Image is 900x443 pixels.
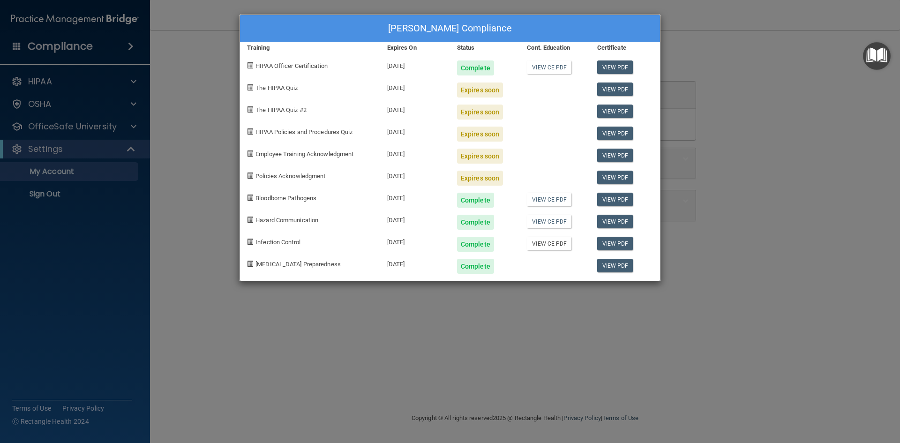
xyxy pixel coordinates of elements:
[597,127,633,140] a: View PDF
[450,42,520,53] div: Status
[597,105,633,118] a: View PDF
[380,98,450,120] div: [DATE]
[255,239,300,246] span: Infection Control
[240,42,380,53] div: Training
[457,193,494,208] div: Complete
[457,105,503,120] div: Expires soon
[457,60,494,75] div: Complete
[255,128,352,135] span: HIPAA Policies and Procedures Quiz
[380,186,450,208] div: [DATE]
[380,230,450,252] div: [DATE]
[255,150,353,158] span: Employee Training Acknowledgment
[240,15,660,42] div: [PERSON_NAME] Compliance
[380,42,450,53] div: Expires On
[597,193,633,206] a: View PDF
[597,149,633,162] a: View PDF
[597,60,633,74] a: View PDF
[597,215,633,228] a: View PDF
[380,53,450,75] div: [DATE]
[457,149,503,164] div: Expires soon
[457,171,503,186] div: Expires soon
[255,217,318,224] span: Hazard Communication
[597,237,633,250] a: View PDF
[380,75,450,98] div: [DATE]
[527,215,571,228] a: View CE PDF
[255,173,325,180] span: Policies Acknowledgment
[597,259,633,272] a: View PDF
[255,62,328,69] span: HIPAA Officer Certification
[457,259,494,274] div: Complete
[520,42,590,53] div: Cont. Education
[380,164,450,186] div: [DATE]
[457,215,494,230] div: Complete
[738,376,889,414] iframe: Drift Widget Chat Controller
[255,106,307,113] span: The HIPAA Quiz #2
[527,60,571,74] a: View CE PDF
[255,195,316,202] span: Bloodborne Pathogens
[457,237,494,252] div: Complete
[527,237,571,250] a: View CE PDF
[380,120,450,142] div: [DATE]
[380,208,450,230] div: [DATE]
[527,193,571,206] a: View CE PDF
[597,83,633,96] a: View PDF
[597,171,633,184] a: View PDF
[863,42,891,70] button: Open Resource Center
[380,142,450,164] div: [DATE]
[380,252,450,274] div: [DATE]
[255,261,341,268] span: [MEDICAL_DATA] Preparedness
[590,42,660,53] div: Certificate
[457,127,503,142] div: Expires soon
[255,84,298,91] span: The HIPAA Quiz
[457,83,503,98] div: Expires soon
